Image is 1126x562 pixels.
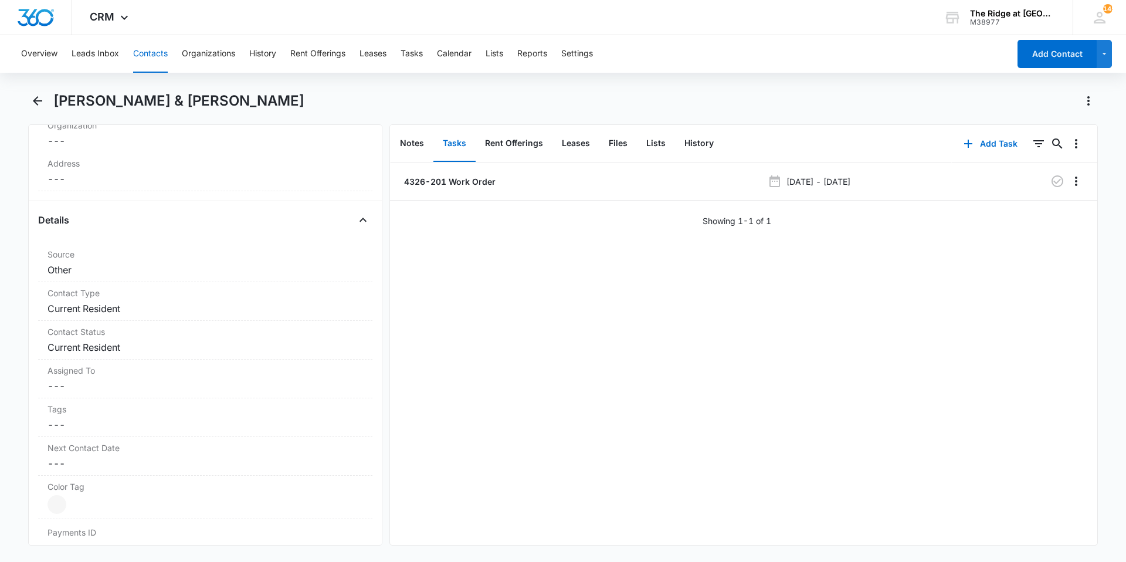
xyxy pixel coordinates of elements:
[402,175,496,188] a: 4326-201 Work Order
[48,134,363,148] dd: ---
[290,35,345,73] button: Rent Offerings
[1103,4,1113,13] span: 145
[48,119,363,131] label: Organization
[517,35,547,73] button: Reports
[786,175,850,188] p: [DATE] - [DATE]
[433,126,476,162] button: Tasks
[1067,134,1086,153] button: Overflow Menu
[38,476,372,519] div: Color Tag
[970,18,1056,26] div: account id
[48,326,363,338] label: Contact Status
[28,92,46,110] button: Back
[599,126,637,162] button: Files
[48,172,363,186] dd: ---
[637,126,675,162] button: Lists
[38,213,69,227] h4: Details
[1067,172,1086,191] button: Overflow Menu
[1029,134,1048,153] button: Filters
[391,126,433,162] button: Notes
[354,211,372,229] button: Close
[48,302,363,316] dd: Current Resident
[48,403,363,415] label: Tags
[21,35,57,73] button: Overview
[48,340,363,354] dd: Current Resident
[48,456,363,470] dd: ---
[38,321,372,360] div: Contact StatusCurrent Resident
[48,418,363,432] dd: ---
[48,379,363,393] dd: ---
[48,287,363,299] label: Contact Type
[561,35,593,73] button: Settings
[249,35,276,73] button: History
[1103,4,1113,13] div: notifications count
[182,35,235,73] button: Organizations
[133,35,168,73] button: Contacts
[48,442,363,454] label: Next Contact Date
[48,263,363,277] dd: Other
[437,35,472,73] button: Calendar
[48,157,363,170] label: Address
[401,35,423,73] button: Tasks
[1079,92,1098,110] button: Actions
[970,9,1056,18] div: account name
[48,248,363,260] label: Source
[1048,134,1067,153] button: Search...
[38,398,372,437] div: Tags---
[38,282,372,321] div: Contact TypeCurrent Resident
[48,364,363,377] label: Assigned To
[38,243,372,282] div: SourceOther
[72,35,119,73] button: Leads Inbox
[48,480,363,493] label: Color Tag
[53,92,304,110] h1: [PERSON_NAME] & [PERSON_NAME]
[38,153,372,191] div: Address---
[38,114,372,153] div: Organization---
[552,126,599,162] button: Leases
[38,360,372,398] div: Assigned To---
[703,215,771,227] p: Showing 1-1 of 1
[476,126,552,162] button: Rent Offerings
[1018,40,1097,68] button: Add Contact
[48,526,127,539] dt: Payments ID
[486,35,503,73] button: Lists
[952,130,1029,158] button: Add Task
[38,437,372,476] div: Next Contact Date---
[675,126,723,162] button: History
[90,11,114,23] span: CRM
[359,35,386,73] button: Leases
[38,519,372,546] div: Payments ID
